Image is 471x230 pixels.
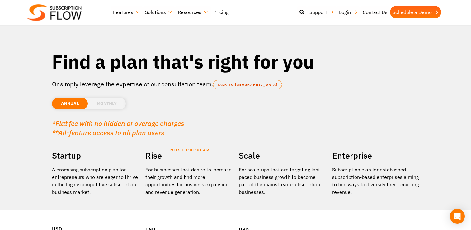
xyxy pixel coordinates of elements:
p: A promising subscription plan for entrepreneurs who are eager to thrive in the highly competitive... [52,166,139,196]
h1: Find a plan that's right for you [52,50,419,73]
div: For businesses that desire to increase their growth and find more opportunities for business expa... [145,166,233,196]
h2: Rise [145,148,233,163]
h2: Scale [239,148,326,163]
h2: Enterprise [332,148,419,163]
a: Login [337,6,360,18]
a: Schedule a Demo [390,6,441,18]
img: Subscriptionflow [27,4,82,21]
span: MOST POPULAR [170,143,210,157]
li: ANNUAL [52,98,88,109]
a: Contact Us [360,6,390,18]
div: Open Intercom Messenger [450,209,465,224]
a: Solutions [143,6,175,18]
a: TALK TO [GEOGRAPHIC_DATA] [213,80,282,89]
li: MONTHLY [88,98,126,109]
a: Features [111,6,143,18]
em: **All-feature access to all plan users [52,128,164,137]
p: Subscription plan for established subscription-based enterprises aiming to find ways to diversify... [332,166,419,196]
a: Support [307,6,337,18]
div: For scale-ups that are targeting fast-paced business growth to become part of the mainstream subs... [239,166,326,196]
em: *Flat fee with no hidden or overage charges [52,119,184,128]
a: Pricing [211,6,231,18]
p: Or simply leverage the expertise of our consultation team. [52,79,419,89]
a: Resources [175,6,211,18]
h2: Startup [52,148,139,163]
